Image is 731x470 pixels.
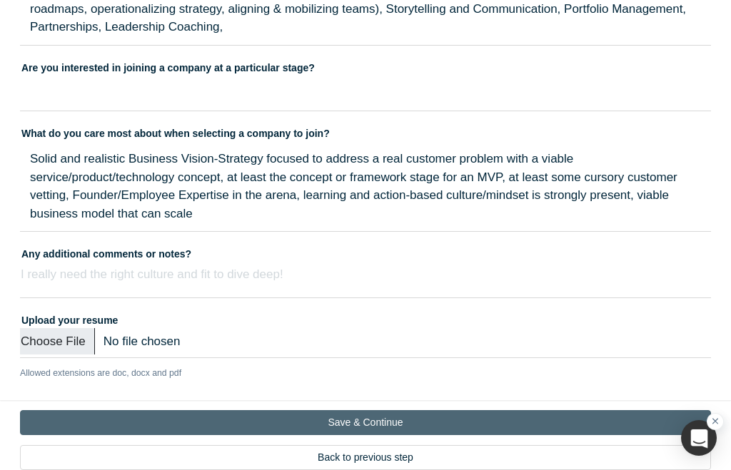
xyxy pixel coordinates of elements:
[20,410,711,435] button: Save & Continue
[20,445,711,470] button: Back to previous step
[20,368,181,378] small: Allowed extensions are doc, docx and pdf
[20,76,711,112] div: rdw-wrapper
[20,262,711,298] div: rdw-wrapper
[20,121,711,141] label: What do you care most about when selecting a company to join?
[20,141,711,232] div: rdw-wrapper
[21,80,710,107] div: rdw-editor
[30,152,681,220] span: Solid and realistic Business Vision-Strategy focused to address a real customer problem with a vi...
[20,56,711,76] label: Are you interested in joining a company at a particular stage?
[21,264,283,285] div: I really need the right culture and fit to dive deep!
[20,242,711,262] label: Any additional comments or notes?
[21,145,710,227] div: rdw-editor
[21,266,710,293] div: rdw-editor
[20,308,711,328] label: Upload your resume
